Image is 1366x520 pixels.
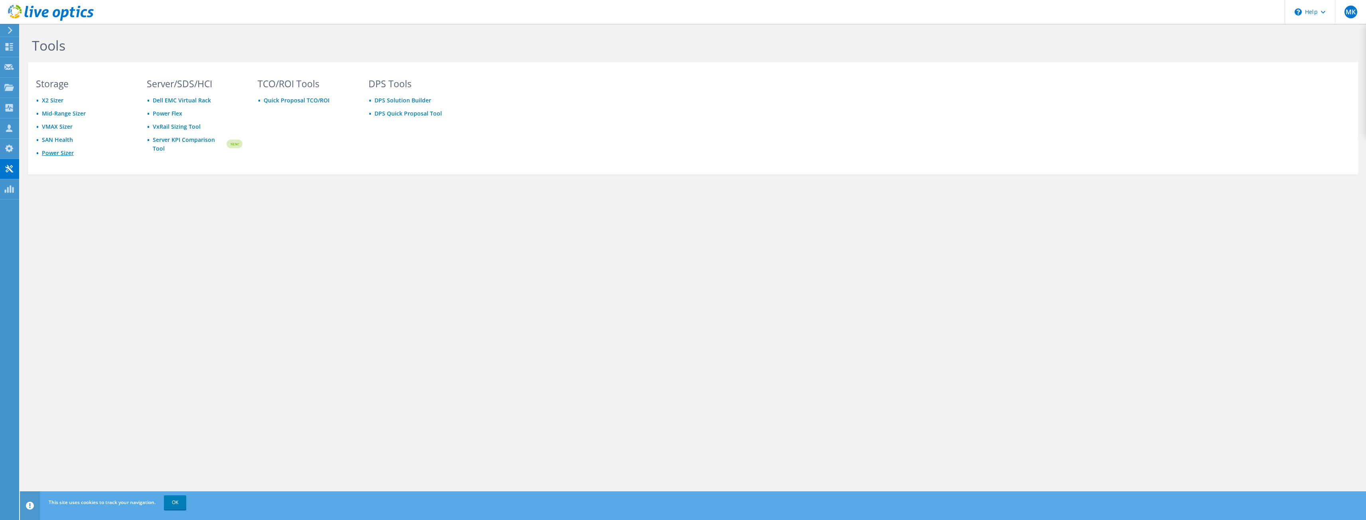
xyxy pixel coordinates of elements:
[258,79,353,88] h3: TCO/ROI Tools
[42,110,86,117] a: Mid-Range Sizer
[32,37,570,54] h1: Tools
[153,110,182,117] a: Power Flex
[1295,8,1302,16] svg: \n
[264,96,329,104] a: Quick Proposal TCO/ROI
[225,135,242,153] img: new-badge.svg
[153,123,201,130] a: VxRail Sizing Tool
[147,79,242,88] h3: Server/SDS/HCI
[42,136,73,143] a: SAN Health
[375,110,442,117] a: DPS Quick Proposal Tool
[42,123,73,130] a: VMAX Sizer
[42,149,74,157] a: Power Sizer
[369,79,464,88] h3: DPS Tools
[36,79,132,88] h3: Storage
[1344,6,1357,18] span: MK
[49,499,156,506] span: This site uses cookies to track your navigation.
[42,96,63,104] a: X2 Sizer
[164,495,186,510] a: OK
[153,96,211,104] a: Dell EMC Virtual Rack
[153,135,225,153] a: Server KPI Comparison Tool
[375,96,431,104] a: DPS Solution Builder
